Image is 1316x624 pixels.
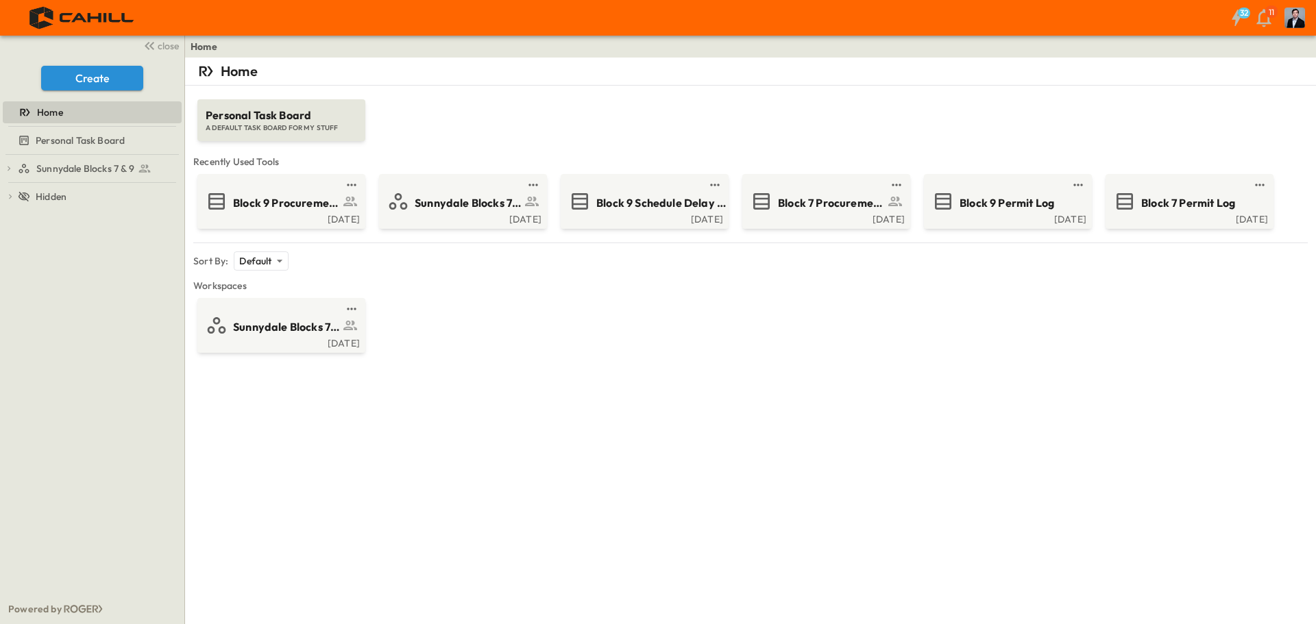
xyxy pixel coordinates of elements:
[563,212,723,223] a: [DATE]
[3,158,182,179] div: Sunnydale Blocks 7 & 9test
[1252,177,1268,193] button: test
[888,177,905,193] button: test
[1070,177,1086,193] button: test
[1108,190,1268,212] a: Block 7 Permit Log
[193,279,1308,292] span: Workspaces
[382,212,541,223] a: [DATE]
[206,123,357,133] span: A DEFAULT TASK BOARD FOR MY STUFF
[1141,195,1235,211] span: Block 7 Permit Log
[927,190,1086,212] a: Block 9 Permit Log
[36,162,134,175] span: Sunnydale Blocks 7 & 9
[234,251,288,271] div: Default
[3,131,179,150] a: Personal Task Board
[191,40,217,53] a: Home
[193,254,228,268] p: Sort By:
[343,301,360,317] button: test
[37,105,63,119] span: Home
[16,3,149,32] img: 4f72bfc4efa7236828875bac24094a5ddb05241e32d018417354e964050affa1.png
[200,190,360,212] a: Block 9 Procurement Log
[36,190,66,203] span: Hidden
[138,36,182,55] button: close
[563,190,723,212] a: Block 9 Schedule Delay Log
[36,134,125,147] span: Personal Task Board
[191,40,226,53] nav: breadcrumbs
[41,66,143,90] button: Create
[200,336,360,347] a: [DATE]
[960,195,1054,211] span: Block 9 Permit Log
[596,195,730,211] span: Block 9 Schedule Delay Log
[778,195,884,211] span: Block 7 Procurement Log
[233,319,339,335] span: Sunnydale Blocks 7 & 9
[343,177,360,193] button: test
[525,177,541,193] button: test
[415,195,521,211] span: Sunnydale Blocks 7 & 9
[158,39,179,53] span: close
[707,177,723,193] button: test
[927,212,1086,223] a: [DATE]
[3,129,182,151] div: Personal Task Boardtest
[239,254,271,268] p: Default
[1269,7,1274,18] p: 11
[196,86,367,141] a: Personal Task BoardA DEFAULT TASK BOARD FOR MY STUFF
[745,212,905,223] a: [DATE]
[221,62,258,81] p: Home
[233,195,339,211] span: Block 9 Procurement Log
[1284,8,1305,28] img: Profile Picture
[3,103,179,122] a: Home
[1108,212,1268,223] a: [DATE]
[200,212,360,223] a: [DATE]
[745,190,905,212] a: Block 7 Procurement Log
[382,190,541,212] a: Sunnydale Blocks 7 & 9
[206,108,357,123] span: Personal Task Board
[193,155,1308,169] span: Recently Used Tools
[200,314,360,336] a: Sunnydale Blocks 7 & 9
[1240,8,1249,18] h6: 32
[1223,5,1250,30] button: 32
[18,159,179,178] a: Sunnydale Blocks 7 & 9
